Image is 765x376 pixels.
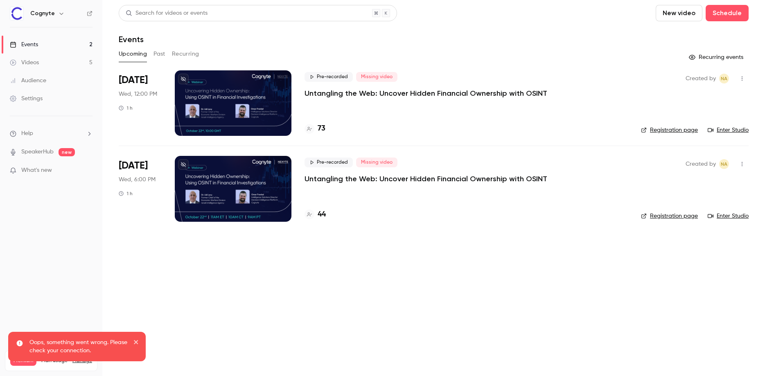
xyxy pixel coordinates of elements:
[29,338,128,355] p: Oops, something went wrong. Please check your connection.
[10,59,39,67] div: Videos
[686,74,716,83] span: Created by
[153,47,165,61] button: Past
[30,9,55,18] h6: Cognyte
[133,338,139,348] button: close
[641,126,698,134] a: Registration page
[706,5,749,21] button: Schedule
[21,129,33,138] span: Help
[685,51,749,64] button: Recurring events
[656,5,702,21] button: New video
[119,70,162,136] div: Oct 22 Wed, 12:00 PM (Asia/Jerusalem)
[10,95,43,103] div: Settings
[119,47,147,61] button: Upcoming
[83,167,93,174] iframe: Noticeable Trigger
[305,174,547,184] a: Untangling the Web: Uncover Hidden Financial Ownership with OSINT
[356,72,397,82] span: Missing video
[305,209,326,220] a: 44
[305,158,353,167] span: Pre-recorded
[21,148,54,156] a: SpeakerHub
[21,166,52,175] span: What's new
[641,212,698,220] a: Registration page
[172,47,199,61] button: Recurring
[119,34,144,44] h1: Events
[119,159,148,172] span: [DATE]
[305,88,547,98] a: Untangling the Web: Uncover Hidden Financial Ownership with OSINT
[126,9,208,18] div: Search for videos or events
[10,41,38,49] div: Events
[119,74,148,87] span: [DATE]
[305,72,353,82] span: Pre-recorded
[721,74,727,83] span: NA
[708,212,749,220] a: Enter Studio
[318,123,325,134] h4: 73
[721,159,727,169] span: NA
[10,129,93,138] li: help-dropdown-opener
[119,105,133,111] div: 1 h
[10,77,46,85] div: Audience
[719,74,729,83] span: Noah Adler
[10,7,23,20] img: Cognyte
[119,156,162,221] div: Oct 22 Wed, 11:00 AM (America/New York)
[119,176,156,184] span: Wed, 6:00 PM
[119,190,133,197] div: 1 h
[305,123,325,134] a: 73
[356,158,397,167] span: Missing video
[719,159,729,169] span: Noah Adler
[59,148,75,156] span: new
[686,159,716,169] span: Created by
[119,90,157,98] span: Wed, 12:00 PM
[318,209,326,220] h4: 44
[708,126,749,134] a: Enter Studio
